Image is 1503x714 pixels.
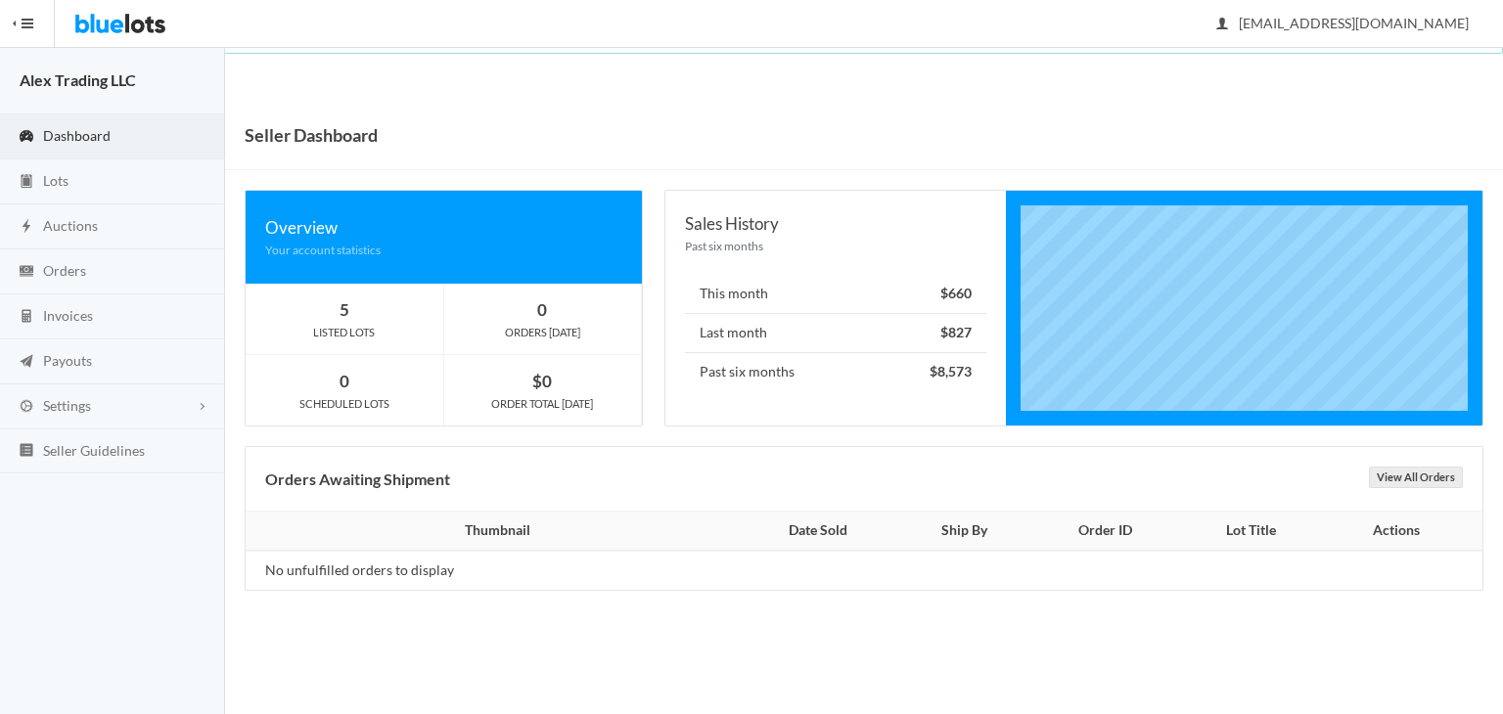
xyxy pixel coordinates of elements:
[1217,15,1469,31] span: [EMAIL_ADDRESS][DOMAIN_NAME]
[685,352,986,391] li: Past six months
[17,353,36,372] ion-icon: paper plane
[444,395,642,413] div: ORDER TOTAL [DATE]
[43,262,86,279] span: Orders
[17,218,36,237] ion-icon: flash
[43,307,93,324] span: Invoices
[246,512,738,551] th: Thumbnail
[43,172,68,189] span: Lots
[444,324,642,341] div: ORDERS [DATE]
[245,120,378,150] h1: Seller Dashboard
[685,275,986,314] li: This month
[1322,512,1482,551] th: Actions
[265,214,622,241] div: Overview
[246,551,738,590] td: No unfulfilled orders to display
[340,299,349,320] strong: 5
[1369,467,1463,488] a: View All Orders
[43,217,98,234] span: Auctions
[17,308,36,327] ion-icon: calculator
[685,237,986,255] div: Past six months
[17,128,36,147] ion-icon: speedometer
[898,512,1031,551] th: Ship By
[1181,512,1323,551] th: Lot Title
[17,398,36,417] ion-icon: cog
[43,442,145,459] span: Seller Guidelines
[685,210,986,237] div: Sales History
[940,285,972,301] strong: $660
[43,397,91,414] span: Settings
[930,363,972,379] strong: $8,573
[265,241,622,259] div: Your account statistics
[340,371,349,391] strong: 0
[685,313,986,353] li: Last month
[1030,512,1180,551] th: Order ID
[940,324,972,340] strong: $827
[246,324,443,341] div: LISTED LOTS
[537,299,547,320] strong: 0
[738,512,898,551] th: Date Sold
[1212,16,1232,34] ion-icon: person
[17,173,36,192] ion-icon: clipboard
[265,469,450,488] b: Orders Awaiting Shipment
[246,395,443,413] div: SCHEDULED LOTS
[17,263,36,282] ion-icon: cash
[532,371,552,391] strong: $0
[20,70,136,89] strong: Alex Trading LLC
[43,352,92,369] span: Payouts
[17,442,36,461] ion-icon: list box
[43,127,111,144] span: Dashboard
